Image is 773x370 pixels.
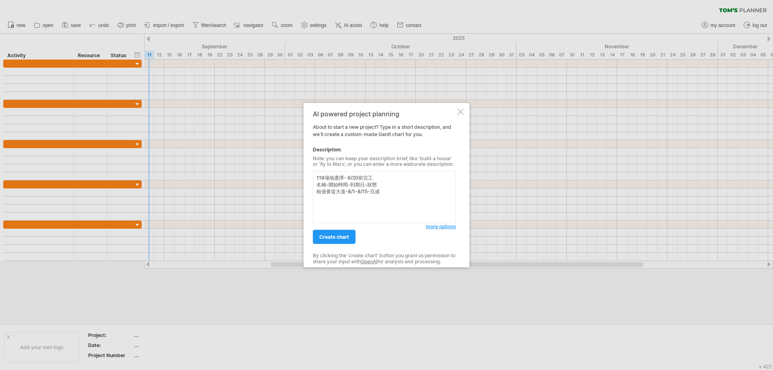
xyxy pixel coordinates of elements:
[313,110,456,117] div: AI powered project planning
[313,146,456,153] div: Description:
[313,230,355,244] a: create chart
[313,110,456,260] div: About to start a new project? Type in a short description, and we'll create a custom-made Gantt c...
[313,155,456,167] div: Note: you can keep your description brief, like 'build a house' or 'fly to Mars', or you can ente...
[426,223,456,230] a: more options
[313,253,456,265] div: By clicking the 'create chart' button you grant us permission to share your input with for analys...
[319,234,349,240] span: create chart
[361,258,377,264] a: OpenAI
